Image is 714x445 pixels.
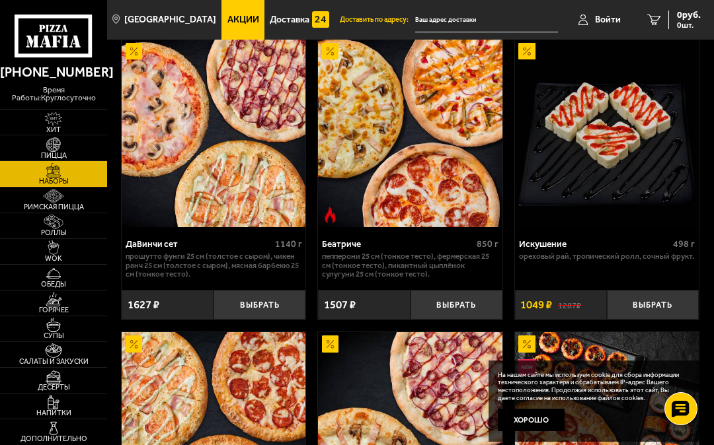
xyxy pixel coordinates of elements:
button: Выбрать [411,290,502,320]
img: ДаВинчи сет [122,40,305,227]
a: АкционныйИскушение [515,40,699,227]
img: Акционный [322,335,338,352]
span: 498 г [673,238,695,250]
span: 0 руб. [677,11,701,20]
span: Акции [227,15,259,24]
span: Доставка [270,15,309,24]
img: Акционный [126,335,142,352]
a: АкционныйОстрое блюдоБеатриче [318,40,502,227]
span: 1507 ₽ [324,299,356,310]
span: [GEOGRAPHIC_DATA] [124,15,216,24]
p: Ореховый рай, Тропический ролл, Сочный фрукт. [519,252,695,261]
span: 850 г [477,238,498,250]
div: Беатриче [322,238,473,249]
div: Искушение [519,238,670,249]
a: АкционныйДаВинчи сет [122,40,305,227]
s: 1287 ₽ [558,300,581,310]
span: Доставить по адресу: [340,17,415,24]
input: Ваш адрес доставки [415,8,558,32]
img: Акционный [322,43,338,59]
img: Акционный [518,43,535,59]
button: Выбрать [214,290,305,320]
div: ДаВинчи сет [126,238,272,249]
span: 1627 ₽ [128,299,159,310]
img: 15daf4d41897b9f0e9f617042186c801.svg [312,11,329,28]
img: Беатриче [318,40,502,227]
img: Новинка [518,359,535,376]
button: Хорошо [498,409,565,431]
img: Искушение [515,40,699,227]
span: 0 шт. [677,21,701,29]
img: Акционный [518,335,535,352]
span: 1140 г [275,238,302,250]
img: Акционный [126,43,142,59]
img: Острое блюдо [322,207,338,223]
p: На нашем сайте мы используем cookie для сбора информации технического характера и обрабатываем IP... [498,371,686,402]
span: 1049 ₽ [520,299,552,310]
button: Выбрать [607,290,699,320]
p: Пепперони 25 см (тонкое тесто), Фермерская 25 см (тонкое тесто), Пикантный цыплёнок сулугуни 25 с... [322,252,498,279]
p: Прошутто Фунги 25 см (толстое с сыром), Чикен Ранч 25 см (толстое с сыром), Мясная Барбекю 25 см ... [126,252,302,279]
span: Войти [595,15,621,24]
